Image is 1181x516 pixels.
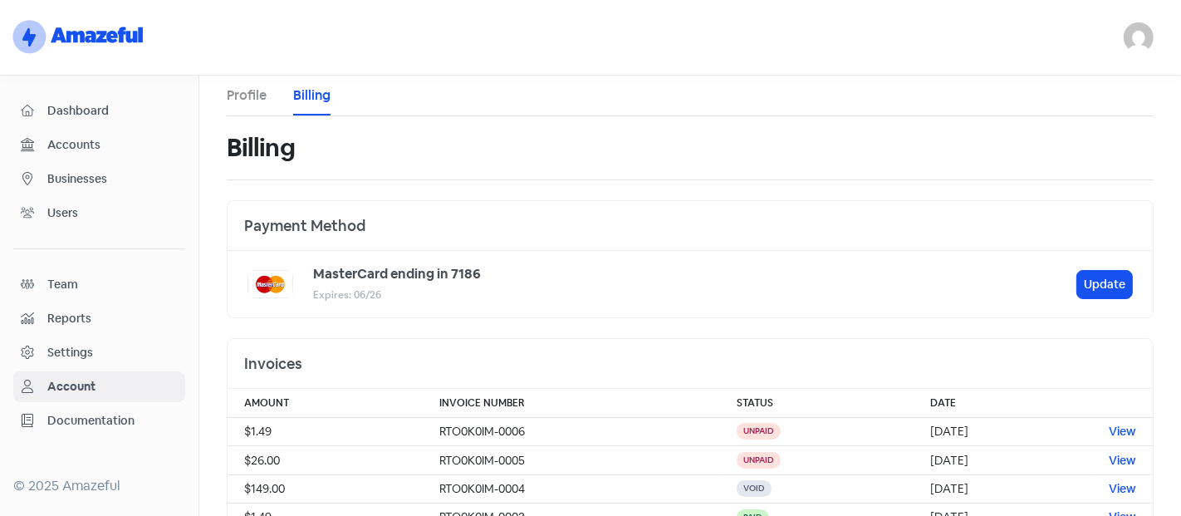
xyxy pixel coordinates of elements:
b: MasterCard ending in 7186 [313,265,481,283]
div: Settings [47,344,93,361]
td: $149.00 [228,474,423,503]
td: RTO0K0IM-0006 [423,418,720,446]
span: Businesses [47,170,178,188]
div: © 2025 Amazeful [13,476,185,496]
span: Documentation [47,412,178,430]
h1: Billing [227,121,295,174]
td: [DATE] [914,446,1092,474]
td: [DATE] [914,474,1092,503]
a: Businesses [13,164,185,194]
div: void [737,480,772,497]
th: Invoice Number [423,389,720,418]
small: Expires: 06/26 [313,287,381,303]
th: Date [914,389,1092,418]
td: $26.00 [228,446,423,474]
a: Dashboard [13,96,185,126]
span: Accounts [47,136,178,154]
a: Team [13,269,185,300]
th: Amount [228,389,423,418]
a: View [1109,453,1136,468]
img: User [1124,22,1154,52]
a: View [1109,481,1136,496]
span: Team [47,276,178,293]
td: RTO0K0IM-0004 [423,474,720,503]
div: Invoices [228,339,1153,389]
a: Billing [293,86,331,106]
span: Reports [47,310,178,327]
a: Accounts [13,130,185,160]
button: Update [1076,270,1133,299]
a: Reports [13,303,185,334]
div: unpaid [737,452,781,469]
a: Settings [13,337,185,368]
td: $1.49 [228,418,423,446]
span: Users [47,204,178,222]
div: Payment Method [228,201,1153,251]
div: Account [47,378,96,396]
a: Profile [227,86,267,106]
a: View [1109,424,1136,439]
div: unpaid [737,423,781,440]
a: Documentation [13,405,185,436]
a: Users [13,198,185,229]
td: [DATE] [914,418,1092,446]
td: RTO0K0IM-0005 [423,446,720,474]
span: Dashboard [47,102,178,120]
a: Account [13,371,185,402]
th: Status [720,389,914,418]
